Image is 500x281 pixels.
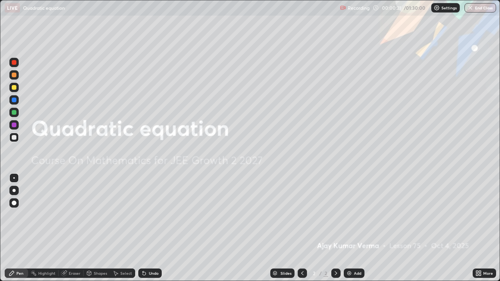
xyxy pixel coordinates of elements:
div: Add [354,271,361,275]
p: Recording [348,5,370,11]
div: Select [120,271,132,275]
img: end-class-cross [467,5,473,11]
img: recording.375f2c34.svg [340,5,346,11]
img: class-settings-icons [434,5,440,11]
div: Shapes [94,271,107,275]
div: 2 [323,270,328,277]
p: Settings [441,6,457,10]
p: Quadratic equation [23,5,65,11]
div: Slides [280,271,291,275]
div: Pen [16,271,23,275]
div: 2 [310,271,318,276]
div: More [483,271,493,275]
div: Undo [149,271,159,275]
div: Highlight [38,271,55,275]
p: LIVE [7,5,18,11]
button: End Class [464,3,496,12]
div: / [320,271,322,276]
img: add-slide-button [346,270,352,276]
div: Eraser [69,271,80,275]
